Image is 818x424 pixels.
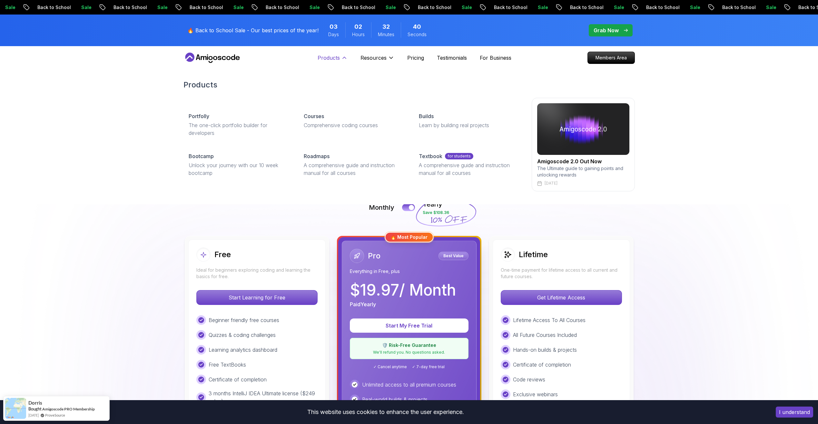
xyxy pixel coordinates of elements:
p: Paid Yearly [350,300,376,308]
p: Back to School [182,4,226,11]
span: 2 Hours [354,22,362,31]
a: CoursesComprehensive coding courses [299,107,409,134]
a: Start My Free Trial [350,322,468,329]
p: $ 19.97 / Month [350,282,456,298]
a: BuildsLearn by building real projects [414,107,524,134]
p: Sale [455,4,475,11]
button: Accept cookies [776,407,813,418]
button: Products [318,54,348,67]
p: Start Learning for Free [197,290,317,305]
p: Back to School [411,4,455,11]
p: Back to School [563,4,607,11]
span: ✓ Cancel anytime [373,364,407,369]
p: Back to School [487,4,531,11]
a: Members Area [587,52,635,64]
h2: Products [183,80,635,90]
p: All Future Courses Included [513,331,577,339]
p: Learning analytics dashboard [209,346,277,354]
button: Start Learning for Free [196,290,318,305]
a: RoadmapsA comprehensive guide and instruction manual for all courses [299,147,409,182]
a: Textbookfor studentsA comprehensive guide and instruction manual for all courses [414,147,524,182]
p: Products [318,54,340,62]
p: Monthly [369,203,394,212]
span: Bought [28,406,42,411]
p: 🔥 Back to School Sale - Our best prices of the year! [187,26,319,34]
p: A comprehensive guide and instruction manual for all courses [304,161,403,177]
p: Sale [759,4,780,11]
p: Back to School [106,4,150,11]
p: Sale [226,4,247,11]
p: Bootcamp [189,152,214,160]
p: Resources [360,54,387,62]
span: Hours [352,31,365,38]
p: Sale [302,4,323,11]
a: Get Lifetime Access [501,294,622,301]
p: Back to School [259,4,302,11]
p: Portfolly [189,112,209,120]
p: Lifetime Access To All Courses [513,316,586,324]
p: Sale [607,4,627,11]
p: Back to School [30,4,74,11]
p: Unlimited access to all premium courses [362,381,456,389]
h2: Pro [368,251,380,261]
p: Hands-on builds & projects [513,346,577,354]
span: Minutes [378,31,394,38]
p: [DATE] [545,181,557,186]
p: Members Area [588,52,635,64]
p: Sale [379,4,399,11]
p: Sale [683,4,704,11]
p: Back to School [639,4,683,11]
p: Learn by building real projects [419,121,518,129]
a: PortfollyThe one-click portfolio builder for developers [183,107,293,142]
img: amigoscode 2.0 [537,103,629,155]
p: Certificate of completion [513,361,571,368]
p: Unlock your journey with our 10 week bootcamp [189,161,288,177]
span: Dorris [28,400,42,406]
div: This website uses cookies to enhance the user experience. [5,405,766,419]
p: 🛡️ Risk-Free Guarantee [354,342,464,348]
span: 40 Seconds [413,22,421,31]
p: A comprehensive guide and instruction manual for all courses [419,161,518,177]
a: Amigoscode PRO Membership [42,407,95,411]
p: Get Lifetime Access [501,290,622,305]
p: Courses [304,112,324,120]
p: Exclusive webinars [513,390,558,398]
a: Testimonials [437,54,467,62]
span: 32 Minutes [382,22,390,31]
span: Days [328,31,339,38]
p: One-time payment for lifetime access to all current and future courses. [501,267,622,280]
p: Pricing [407,54,424,62]
p: Best Value [439,253,468,259]
span: Seconds [408,31,427,38]
p: Ideal for beginners exploring coding and learning the basics for free. [196,267,318,280]
span: [DATE] [28,412,39,418]
p: Grab Now [594,26,619,34]
p: for students [445,153,473,159]
p: Real-world builds & projects [362,396,428,403]
h2: Free [214,249,231,260]
button: Resources [360,54,394,67]
p: Back to School [715,4,759,11]
a: For Business [480,54,511,62]
h2: Amigoscode 2.0 Out Now [537,157,629,165]
p: Certificate of completion [209,376,267,383]
p: Everything in Free, plus [350,268,468,275]
p: Roadmaps [304,152,330,160]
p: Beginner friendly free courses [209,316,279,324]
p: Code reviews [513,376,545,383]
p: Back to School [335,4,379,11]
button: Start My Free Trial [350,318,468,333]
p: Textbook [419,152,442,160]
p: Builds [419,112,434,120]
p: Sale [150,4,171,11]
p: Sale [531,4,551,11]
p: Free TextBooks [209,361,246,368]
p: Start My Free Trial [358,322,461,329]
p: Sale [74,4,95,11]
button: Get Lifetime Access [501,290,622,305]
p: We'll refund you. No questions asked. [354,350,464,355]
p: Comprehensive coding courses [304,121,403,129]
a: Start Learning for Free [196,294,318,301]
h2: Lifetime [519,249,548,260]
